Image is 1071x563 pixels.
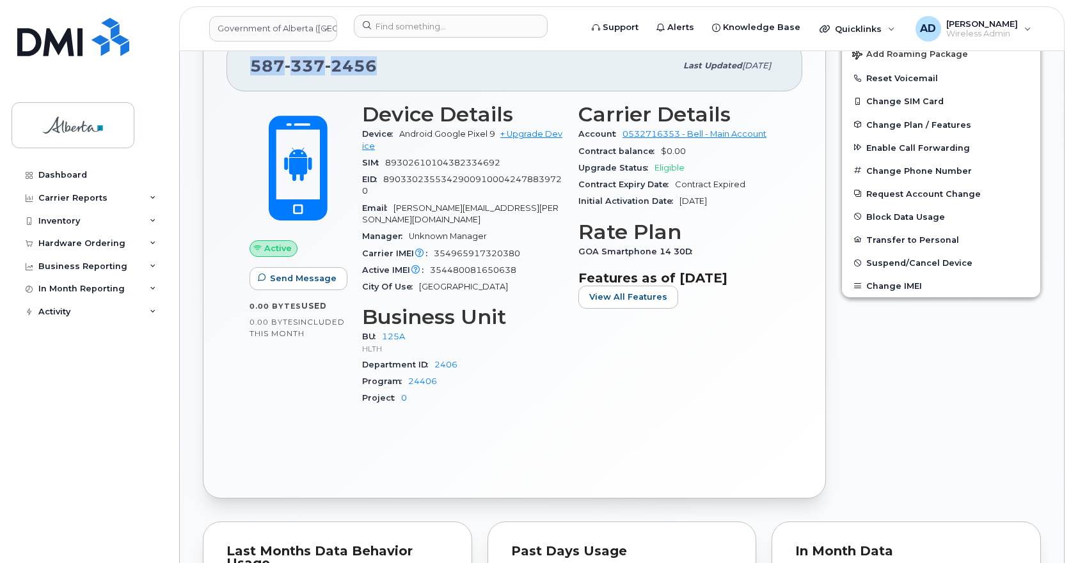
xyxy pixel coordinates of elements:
span: Upgrade Status [578,163,654,173]
span: Device [362,129,399,139]
button: Change Phone Number [842,159,1040,182]
span: Initial Activation Date [578,196,679,206]
span: Department ID [362,360,434,369]
span: [PERSON_NAME] [946,19,1018,29]
h3: Features as of [DATE] [578,270,779,286]
span: 337 [285,56,325,75]
a: Support [583,15,647,40]
span: Program [362,376,408,386]
a: 0532716353 - Bell - Main Account [623,129,766,139]
span: Last updated [683,61,742,70]
a: Knowledge Base [703,15,809,40]
span: BU [362,332,382,341]
span: [DATE] [679,196,707,206]
p: HLTH [362,343,563,354]
h3: Business Unit [362,305,563,328]
button: Send Message [250,267,347,290]
span: Alerts [667,21,694,34]
button: Add Roaming Package [842,40,1040,66]
span: Active IMEI [362,265,430,275]
span: used [301,301,327,311]
div: Arunajith Daylath [907,16,1040,42]
a: 125A [382,332,405,341]
span: 0.00 Bytes [250,302,301,311]
span: EID [362,174,383,184]
a: 0 [401,393,407,403]
span: Manager [362,231,409,241]
span: Contract Expired [675,180,745,189]
span: [PERSON_NAME][EMAIL_ADDRESS][PERSON_NAME][DOMAIN_NAME] [362,203,559,224]
span: GOA Smartphone 14 30D [578,247,699,256]
div: Past Days Usage [511,545,733,558]
span: Quicklinks [835,24,882,34]
span: 354480081650638 [430,265,516,275]
span: Enable Call Forwarding [866,143,970,152]
span: Email [362,203,393,213]
h3: Device Details [362,103,563,126]
span: Eligible [654,163,685,173]
button: Change IMEI [842,274,1040,297]
button: Suspend/Cancel Device [842,251,1040,274]
span: Account [578,129,623,139]
h3: Rate Plan [578,220,779,243]
span: [GEOGRAPHIC_DATA] [419,282,508,291]
h3: Carrier Details [578,103,779,126]
span: Contract Expiry Date [578,180,675,189]
span: Add Roaming Package [852,49,968,61]
span: 89302610104382334692 [385,158,500,167]
a: Alerts [647,15,703,40]
input: Find something... [354,15,548,38]
span: [DATE] [742,61,771,70]
button: Reset Voicemail [842,66,1040,89]
button: Change SIM Card [842,89,1040,112]
div: Quicklinks [811,16,904,42]
span: Active [264,242,292,254]
a: 2406 [434,360,457,369]
span: View All Features [589,291,667,303]
button: View All Features [578,286,678,309]
span: AD [920,21,936,36]
span: Carrier IMEI [362,249,434,258]
span: Wireless Admin [946,29,1018,39]
span: Unknown Manager [409,231,487,241]
span: SIM [362,158,385,167]
span: Change Plan / Features [866,120,971,129]
span: 0.00 Bytes [250,318,298,327]
span: Send Message [270,272,337,284]
span: City Of Use [362,282,419,291]
span: Project [362,393,401,403]
a: + Upgrade Device [362,129,562,150]
span: Support [603,21,639,34]
button: Request Account Change [842,182,1040,205]
span: 89033023553429009100042478839720 [362,174,562,196]
span: Suspend/Cancel Device [866,258,972,268]
span: 354965917320380 [434,249,520,258]
a: Government of Alberta (GOA) [209,16,337,42]
button: Change Plan / Features [842,113,1040,136]
span: 2456 [325,56,377,75]
div: In Month Data [795,545,1017,558]
button: Block Data Usage [842,205,1040,228]
span: Contract balance [578,146,661,156]
a: 24406 [408,376,437,386]
button: Enable Call Forwarding [842,136,1040,159]
span: Knowledge Base [723,21,800,34]
button: Transfer to Personal [842,228,1040,251]
span: Android Google Pixel 9 [399,129,495,139]
span: 587 [250,56,377,75]
span: $0.00 [661,146,686,156]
